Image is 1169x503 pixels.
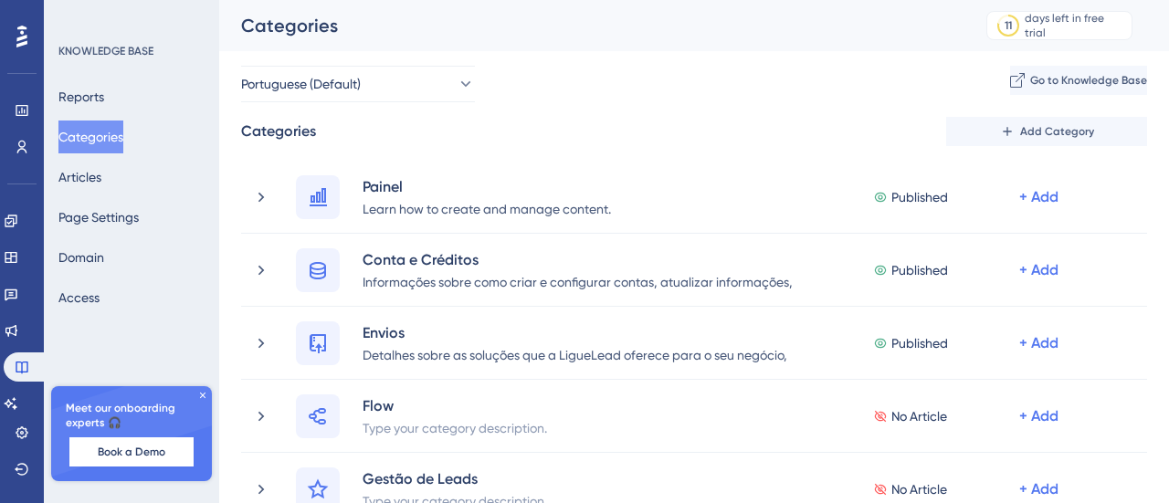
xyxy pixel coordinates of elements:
[1005,18,1012,33] div: 11
[66,401,197,430] span: Meet our onboarding experts 🎧
[362,394,548,416] div: Flow
[362,248,800,270] div: Conta e Créditos
[98,445,165,459] span: Book a Demo
[891,332,948,354] span: Published
[241,66,475,102] button: Portuguese (Default)
[58,201,139,234] button: Page Settings
[58,281,100,314] button: Access
[241,121,316,142] div: Categories
[362,343,800,365] div: Detalhes sobre as soluções que a LigueLead oferece para o seu negócio, incluindo suas especificaç...
[1025,11,1126,40] div: days left in free trial
[1019,405,1058,427] div: + Add
[1030,73,1147,88] span: Go to Knowledge Base
[1019,332,1058,354] div: + Add
[891,186,948,208] span: Published
[58,121,123,153] button: Categories
[58,241,104,274] button: Domain
[241,13,941,38] div: Categories
[362,467,548,489] div: Gestão de Leads
[362,270,800,292] div: Informações sobre como criar e configurar contas, atualizar informações, gerenciar créditos, recu...
[891,405,947,427] span: No Article
[362,197,612,219] div: Learn how to create and manage content.
[1020,124,1094,139] span: Add Category
[58,161,101,194] button: Articles
[58,44,153,58] div: KNOWLEDGE BASE
[362,321,800,343] div: Envios
[1010,66,1147,95] button: Go to Knowledge Base
[891,478,947,500] span: No Article
[946,117,1147,146] button: Add Category
[362,416,548,438] div: Type your category description.
[362,175,612,197] div: Painel
[891,259,948,281] span: Published
[1019,186,1058,208] div: + Add
[58,80,104,113] button: Reports
[1019,478,1058,500] div: + Add
[241,73,361,95] span: Portuguese (Default)
[69,437,194,466] button: Book a Demo
[1019,259,1058,281] div: + Add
